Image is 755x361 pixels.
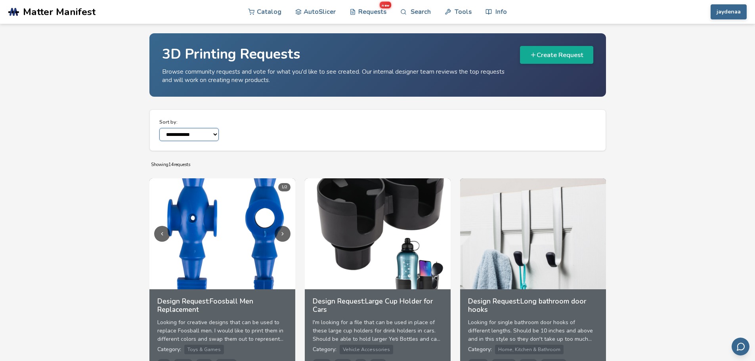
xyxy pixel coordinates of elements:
[224,281,227,285] button: Go to image 2
[732,338,749,355] button: Send feedback via email
[520,46,593,64] button: Create Request
[711,4,747,19] button: jaydenaa
[275,226,291,242] button: Next image
[468,297,598,318] a: Design Request:Long bathroom door hooks
[184,345,224,354] span: Toys & Games
[313,297,443,313] h3: Design Request: Large Cup Holder for Cars
[340,345,393,354] span: Vehicle Accessories
[159,119,219,125] label: Sort by:
[162,46,510,63] h1: 3D Printing Requests
[380,2,391,8] span: new
[23,6,96,17] span: Matter Manifest
[468,346,492,353] span: Category:
[313,297,443,318] a: Design Request:Large Cup Holder for Cars
[162,67,510,84] p: Browse community requests and vote for what you'd like to see created. Our internal designer team...
[468,297,598,313] h3: Design Request: Long bathroom door hooks
[157,297,287,313] h3: Design Request: Foosball Men Replacement
[218,281,221,285] button: Go to image 1
[157,346,181,353] span: Category:
[460,178,606,289] img: Long bathroom door hooks
[313,346,336,353] span: Category:
[157,318,287,343] div: Looking for creative designs that can be used to replace Foosball men. I would like to print them...
[468,318,598,343] p: Looking for single bathroom door hooks of different lengths. Should be 10 inches and above and in...
[305,178,451,289] img: Large Cup Holder for Cars
[495,345,564,354] span: Home, Kitchen & Bathroom
[151,160,604,169] p: Showing 14 requests
[313,318,443,343] div: I'm looking for a file that can be used in place of these large cup holders for drink holders in ...
[157,297,287,318] a: Design Request:Foosball Men Replacement
[149,178,295,289] img: Foosball Men Replacement
[278,183,291,191] div: 1 / 2
[154,226,170,242] button: Previous image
